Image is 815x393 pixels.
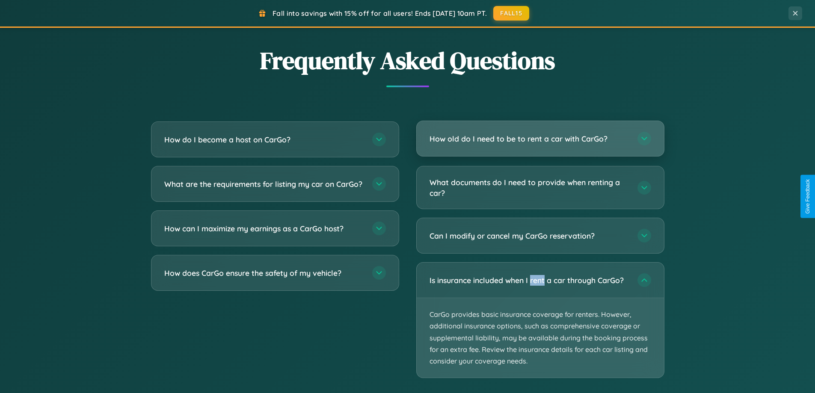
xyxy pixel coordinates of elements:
[164,268,364,278] h3: How does CarGo ensure the safety of my vehicle?
[164,134,364,145] h3: How do I become a host on CarGo?
[273,9,487,18] span: Fall into savings with 15% off for all users! Ends [DATE] 10am PT.
[430,230,629,241] h3: Can I modify or cancel my CarGo reservation?
[164,223,364,234] h3: How can I maximize my earnings as a CarGo host?
[417,298,664,378] p: CarGo provides basic insurance coverage for renters. However, additional insurance options, such ...
[430,177,629,198] h3: What documents do I need to provide when renting a car?
[430,275,629,286] h3: Is insurance included when I rent a car through CarGo?
[805,179,811,214] div: Give Feedback
[164,179,364,189] h3: What are the requirements for listing my car on CarGo?
[493,6,529,21] button: FALL15
[151,44,664,77] h2: Frequently Asked Questions
[430,133,629,144] h3: How old do I need to be to rent a car with CarGo?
